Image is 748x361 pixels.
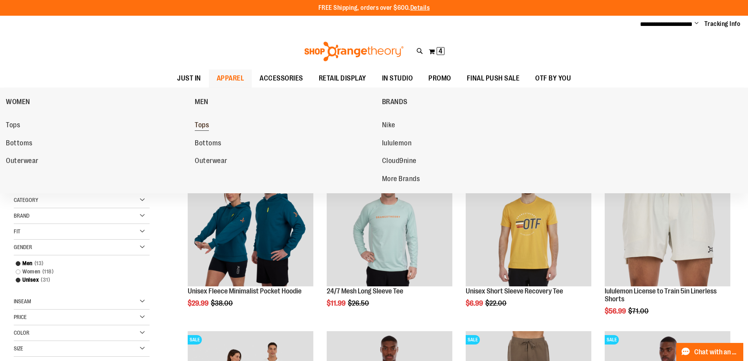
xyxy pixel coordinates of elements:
a: Unisex Fleece Minimalist Pocket Hoodie [188,161,313,288]
a: WOMEN [6,92,191,112]
div: product [462,157,595,327]
a: Tops [195,118,374,132]
a: Details [410,4,430,11]
span: Bottoms [6,139,33,149]
span: Chat with an Expert [694,348,739,356]
a: JUST IN [169,70,209,88]
a: Unisex Fleece Minimalist Pocket Hoodie [188,287,302,295]
span: Price [14,314,27,320]
a: APPAREL [209,70,252,88]
span: BRANDS [382,98,408,108]
img: Product image for Unisex Short Sleeve Recovery Tee [466,161,591,286]
a: Men13 [12,259,142,268]
span: 118 [40,268,56,276]
span: Color [14,330,29,336]
span: Gender [14,244,32,250]
a: lululemon License to Train 5in Linerless ShortsSALE [605,161,730,288]
a: BRANDS [382,92,567,112]
span: $22.00 [485,299,508,307]
a: Women118 [12,268,142,276]
span: 13 [33,259,46,268]
span: RETAIL DISPLAY [319,70,366,87]
a: 24/7 Mesh Long Sleeve Tee [327,287,403,295]
span: IN STUDIO [382,70,413,87]
img: Unisex Fleece Minimalist Pocket Hoodie [188,161,313,286]
a: lululemon License to Train 5in Linerless Shorts [605,287,717,303]
a: RETAIL DISPLAY [311,70,374,88]
span: lululemon [382,139,412,149]
span: Size [14,345,23,352]
span: $56.99 [605,307,627,315]
span: Inseam [14,298,31,304]
span: More Brands [382,175,420,185]
a: FINAL PUSH SALE [459,70,528,87]
a: Bottoms [195,136,374,150]
a: Tracking Info [704,20,741,28]
span: Cloud9nine [382,157,417,167]
a: ACCESSORIES [252,70,311,88]
img: Main Image of 1457095 [327,161,452,286]
div: product [323,157,456,327]
a: Unisex Short Sleeve Recovery Tee [466,287,563,295]
span: Outerwear [195,157,227,167]
span: SALE [605,335,619,345]
a: Main Image of 1457095SALE [327,161,452,288]
span: Nike [382,121,395,131]
span: 31 [39,276,52,284]
a: Product image for Unisex Short Sleeve Recovery Tee [466,161,591,288]
span: PROMO [428,70,451,87]
span: $26.50 [348,299,370,307]
span: Bottoms [195,139,221,149]
span: Category [14,197,38,203]
span: $38.00 [211,299,234,307]
span: OTF BY YOU [535,70,571,87]
span: $29.99 [188,299,210,307]
span: MEN [195,98,208,108]
span: Brand [14,213,29,219]
span: Fit [14,228,20,235]
div: product [601,157,734,335]
span: WOMEN [6,98,30,108]
span: Outerwear [6,157,38,167]
span: APPAREL [217,70,244,87]
a: Outerwear [195,154,374,168]
span: ACCESSORIES [260,70,303,87]
img: lululemon License to Train 5in Linerless Shorts [605,161,730,286]
button: Account menu [695,20,699,28]
span: JUST IN [177,70,201,87]
a: Unisex31 [12,276,142,284]
img: Shop Orangetheory [303,42,405,61]
span: SALE [466,335,480,345]
button: Chat with an Expert [676,343,744,361]
a: MEN [195,92,378,112]
a: PROMO [421,70,459,88]
span: $11.99 [327,299,347,307]
span: FINAL PUSH SALE [467,70,520,87]
span: Tops [6,121,20,131]
div: product [184,157,317,327]
span: $6.99 [466,299,484,307]
a: OTF BY YOU [527,70,579,88]
span: SALE [188,335,202,345]
span: $71.00 [628,307,650,315]
span: 4 [439,47,443,55]
a: IN STUDIO [374,70,421,88]
span: Tops [195,121,209,131]
p: FREE Shipping, orders over $600. [318,4,430,13]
